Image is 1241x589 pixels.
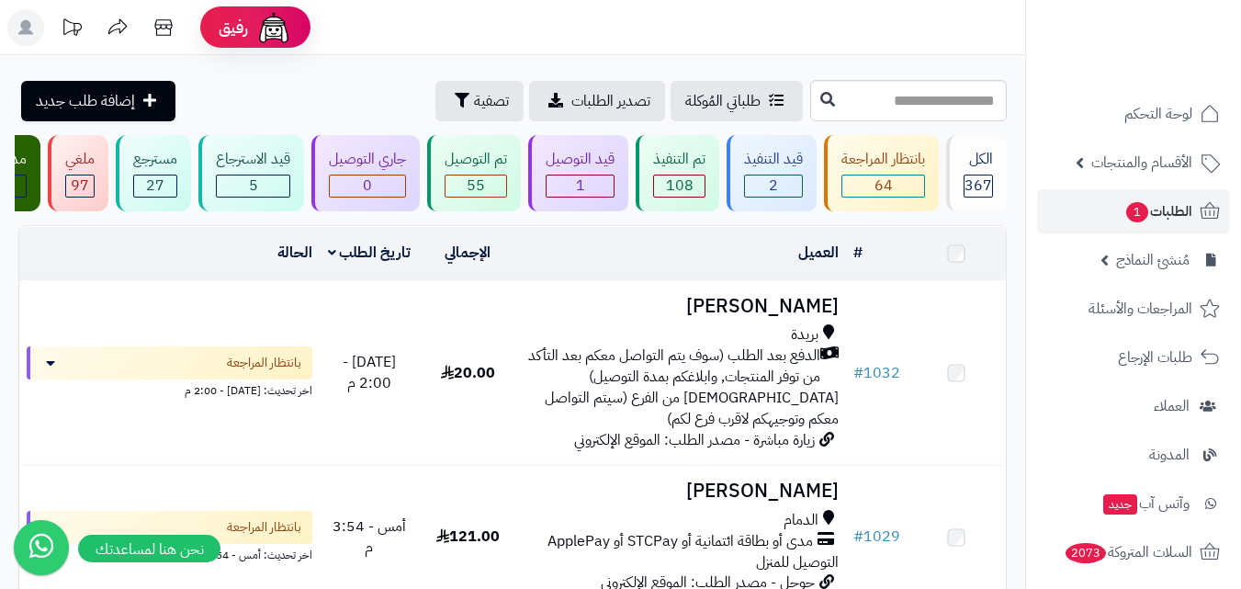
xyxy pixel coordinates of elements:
a: جاري التوصيل 0 [308,135,423,211]
a: وآتس آبجديد [1037,481,1230,526]
span: الطلبات [1124,198,1192,224]
img: ai-face.png [255,9,292,46]
span: 27 [146,175,164,197]
span: السلات المتروكة [1064,539,1192,565]
div: 5 [217,176,289,197]
span: 64 [874,175,893,197]
span: 2073 [1066,543,1106,563]
a: لوحة التحكم [1037,92,1230,136]
span: الدمام [784,510,818,531]
h3: [PERSON_NAME] [525,296,839,317]
a: العملاء [1037,384,1230,428]
a: بانتظار المراجعة 64 [820,135,942,211]
div: بانتظار المراجعة [841,149,925,170]
div: قيد التوصيل [546,149,615,170]
a: # [853,242,863,264]
span: 108 [666,175,694,197]
div: قيد الاسترجاع [216,149,290,170]
div: 0 [330,176,405,197]
a: تحديثات المنصة [49,9,95,51]
div: 55 [446,176,506,197]
div: جاري التوصيل [329,149,406,170]
a: المدونة [1037,433,1230,477]
span: مُنشئ النماذج [1116,247,1190,273]
a: #1029 [853,526,900,548]
span: [DATE] - 2:00 م [343,351,396,394]
span: 20.00 [441,362,495,384]
span: 367 [965,175,992,197]
a: الطلبات1 [1037,189,1230,233]
span: # [853,526,863,548]
h3: [PERSON_NAME] [525,481,839,502]
a: تاريخ الطلب [328,242,412,264]
a: #1032 [853,362,900,384]
div: 97 [66,176,94,197]
div: 64 [842,176,924,197]
div: قيد التنفيذ [744,149,803,170]
a: قيد الاسترجاع 5 [195,135,308,211]
button: تصفية [435,81,524,121]
span: رفيق [219,17,248,39]
span: إضافة طلب جديد [36,90,135,112]
div: تم التنفيذ [653,149,705,170]
a: قيد التوصيل 1 [525,135,632,211]
span: [DEMOGRAPHIC_DATA] من الفرع (سيتم التواصل معكم وتوجيهكم لاقرب فرع لكم) [545,387,839,430]
a: الحالة [277,242,312,264]
a: تصدير الطلبات [529,81,665,121]
span: 55 [467,175,485,197]
div: 1 [547,176,614,197]
div: ملغي [65,149,95,170]
a: العميل [798,242,839,264]
a: الإجمالي [445,242,491,264]
span: جديد [1103,494,1137,515]
span: أمس - 3:54 م [333,515,406,559]
span: تصدير الطلبات [571,90,650,112]
span: 97 [71,175,89,197]
span: 0 [363,175,372,197]
a: ملغي 97 [44,135,112,211]
span: # [853,362,863,384]
div: 108 [654,176,705,197]
div: مسترجع [133,149,177,170]
span: بريدة [791,324,818,345]
a: المراجعات والأسئلة [1037,287,1230,331]
a: تم التنفيذ 108 [632,135,723,211]
span: المدونة [1149,442,1190,468]
div: اخر تحديث: [DATE] - 2:00 م [27,379,312,399]
div: 27 [134,176,176,197]
a: إضافة طلب جديد [21,81,175,121]
img: logo-2.png [1116,46,1224,85]
span: مدى أو بطاقة ائتمانية أو STCPay أو ApplePay [547,531,813,552]
span: 1 [1126,202,1148,222]
div: 2 [745,176,802,197]
span: 121.00 [436,526,500,548]
span: العملاء [1154,393,1190,419]
span: الأقسام والمنتجات [1091,150,1192,176]
span: بانتظار المراجعة [227,354,301,372]
span: التوصيل للمنزل [756,551,839,573]
span: طلباتي المُوكلة [685,90,761,112]
span: بانتظار المراجعة [227,518,301,537]
span: زيارة مباشرة - مصدر الطلب: الموقع الإلكتروني [574,429,815,451]
a: مسترجع 27 [112,135,195,211]
span: المراجعات والأسئلة [1089,296,1192,322]
span: 1 [576,175,585,197]
span: 5 [249,175,258,197]
div: الكل [964,149,993,170]
a: الكل367 [942,135,1010,211]
a: تم التوصيل 55 [423,135,525,211]
a: قيد التنفيذ 2 [723,135,820,211]
span: طلبات الإرجاع [1118,345,1192,370]
span: وآتس آب [1101,491,1190,516]
div: تم التوصيل [445,149,507,170]
span: تصفية [474,90,509,112]
a: طلباتي المُوكلة [671,81,803,121]
a: السلات المتروكة2073 [1037,530,1230,574]
span: الدفع بعد الطلب (سوف يتم التواصل معكم بعد التأكد من توفر المنتجات, وابلاغكم بمدة التوصيل) [525,345,820,388]
span: 2 [769,175,778,197]
span: لوحة التحكم [1124,101,1192,127]
a: طلبات الإرجاع [1037,335,1230,379]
